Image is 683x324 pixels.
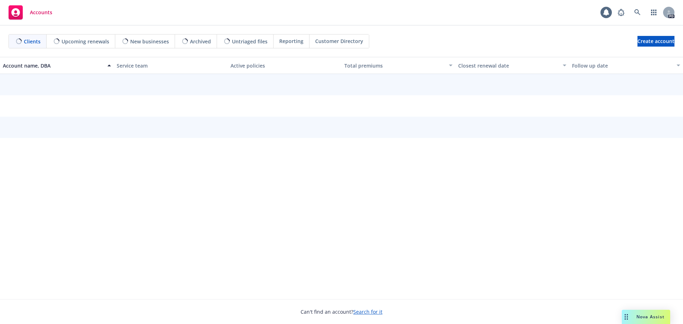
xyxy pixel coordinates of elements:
[636,314,665,320] span: Nova Assist
[637,36,674,47] a: Create account
[572,62,672,69] div: Follow up date
[637,34,674,48] span: Create account
[30,10,52,15] span: Accounts
[62,38,109,45] span: Upcoming renewals
[114,57,228,74] button: Service team
[301,308,382,315] span: Can't find an account?
[232,38,268,45] span: Untriaged files
[6,2,55,22] a: Accounts
[190,38,211,45] span: Archived
[458,62,558,69] div: Closest renewal date
[279,37,303,45] span: Reporting
[117,62,225,69] div: Service team
[24,38,41,45] span: Clients
[3,62,103,69] div: Account name, DBA
[569,57,683,74] button: Follow up date
[353,308,382,315] a: Search for it
[315,37,363,45] span: Customer Directory
[614,5,628,20] a: Report a Bug
[228,57,341,74] button: Active policies
[622,310,631,324] div: Drag to move
[344,62,445,69] div: Total premiums
[130,38,169,45] span: New businesses
[455,57,569,74] button: Closest renewal date
[341,57,455,74] button: Total premiums
[630,5,645,20] a: Search
[647,5,661,20] a: Switch app
[622,310,670,324] button: Nova Assist
[231,62,339,69] div: Active policies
